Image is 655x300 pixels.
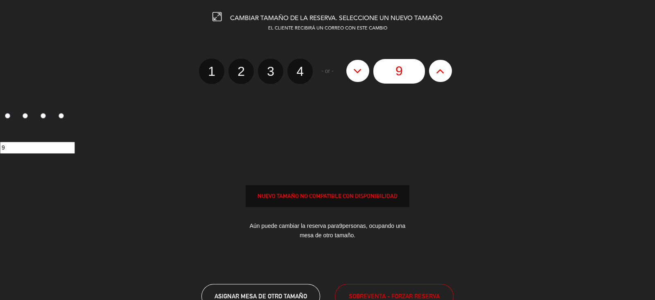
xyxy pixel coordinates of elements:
[228,59,254,84] label: 2
[36,110,54,124] label: 3
[54,110,72,124] label: 4
[199,59,224,84] label: 1
[339,223,342,229] span: 9
[230,15,443,22] span: CAMBIAR TAMAÑO DE LA RESERVA. SELECCIONE UN NUEVO TAMAÑO
[23,113,28,118] input: 2
[18,110,36,124] label: 2
[258,59,283,84] label: 3
[246,191,409,201] div: NUEVO TAMAÑO NO COMPATIBLE CON DISPONIBILIDAD
[268,26,387,31] span: EL CLIENTE RECIBIRÁ UN CORREO CON ESTE CAMBIO
[321,66,334,76] span: - or -
[287,59,313,84] label: 4
[215,293,307,300] span: ASIGNAR MESA DE OTRO TAMAÑO
[59,113,64,118] input: 4
[5,113,10,118] input: 1
[246,215,409,246] div: Aún puede cambiar la reserva para personas, ocupando una mesa de otro tamaño.
[41,113,46,118] input: 3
